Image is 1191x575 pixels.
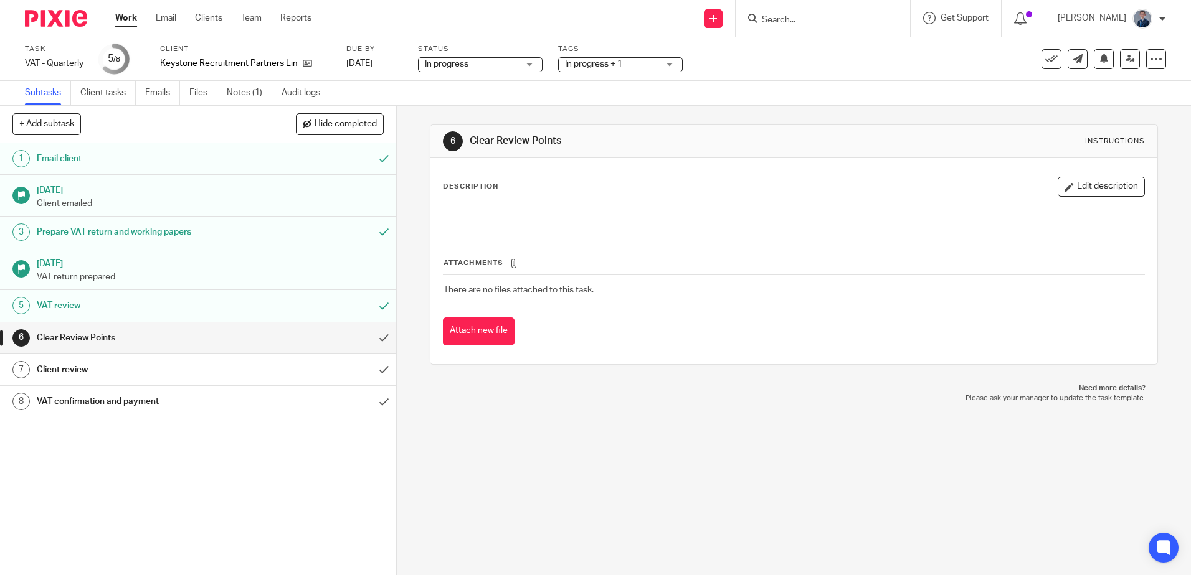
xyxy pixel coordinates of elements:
label: Status [418,44,543,54]
label: Due by [346,44,402,54]
span: There are no files attached to this task. [444,286,594,294]
label: Client [160,44,331,54]
a: Files [189,81,217,105]
a: Reports [280,12,311,24]
a: Work [115,12,137,24]
label: Task [25,44,83,54]
h1: Clear Review Points [37,329,251,347]
p: Keystone Recruitment Partners Limited [160,57,297,70]
div: 6 [443,131,463,151]
div: VAT - Quarterly [25,57,83,70]
div: 7 [12,361,30,378]
p: Client emailed [37,197,384,210]
span: [DATE] [346,59,372,68]
a: Email [156,12,176,24]
h1: Email client [37,149,251,168]
a: Emails [145,81,180,105]
button: Edit description [1058,177,1145,197]
h1: VAT review [37,296,251,315]
p: VAT return prepared [37,271,384,283]
div: 5 [12,297,30,314]
span: Hide completed [315,119,377,129]
a: Clients [195,12,222,24]
p: Description [443,182,498,192]
div: Instructions [1085,136,1145,146]
h1: Prepare VAT return and working papers [37,223,251,241]
img: Pixie [25,10,87,27]
a: Notes (1) [227,81,272,105]
p: [PERSON_NAME] [1058,12,1126,24]
small: /8 [113,56,120,63]
span: Attachments [444,259,503,266]
p: Please ask your manager to update the task template. [442,393,1145,403]
div: 8 [12,393,30,410]
a: Audit logs [282,81,330,105]
p: Need more details? [442,383,1145,393]
span: Get Support [941,14,989,22]
h1: Client review [37,360,251,379]
input: Search [761,15,873,26]
div: 3 [12,223,30,241]
div: 1 [12,150,30,167]
a: Client tasks [80,81,136,105]
button: Hide completed [296,113,384,134]
h1: VAT confirmation and payment [37,392,251,411]
span: In progress [425,60,468,68]
span: In progress + 1 [565,60,622,68]
a: Subtasks [25,81,71,105]
h1: [DATE] [37,181,384,197]
button: Attach new file [443,317,515,345]
div: 5 [108,52,120,66]
button: + Add subtask [12,113,81,134]
h1: Clear Review Points [470,134,820,147]
a: Team [241,12,262,24]
label: Tags [558,44,683,54]
div: 6 [12,329,30,347]
h1: [DATE] [37,255,384,270]
img: DSC05254%20(1).jpg [1132,9,1152,29]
